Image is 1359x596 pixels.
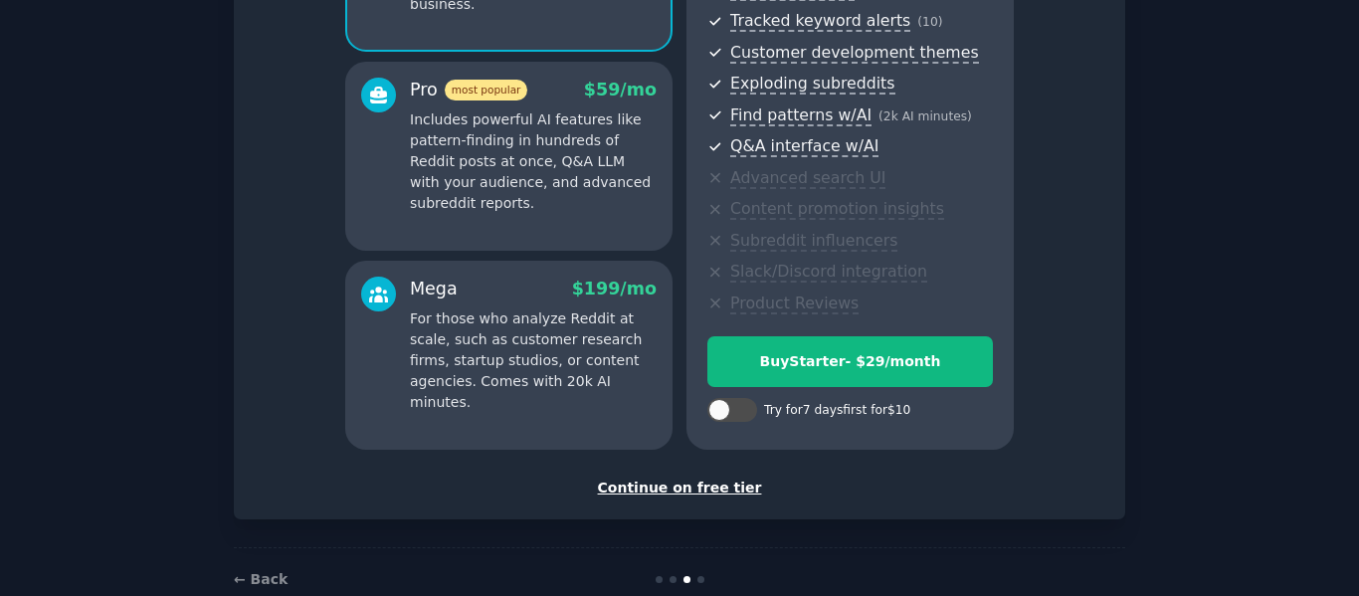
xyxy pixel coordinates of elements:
p: Includes powerful AI features like pattern-finding in hundreds of Reddit posts at once, Q&A LLM w... [410,109,657,214]
span: Advanced search UI [730,168,885,189]
span: Tracked keyword alerts [730,11,910,32]
button: BuyStarter- $29/month [707,336,993,387]
span: Find patterns w/AI [730,105,872,126]
span: Content promotion insights [730,199,944,220]
span: $ 59 /mo [584,80,657,99]
div: Mega [410,277,458,301]
span: Customer development themes [730,43,979,64]
div: Try for 7 days first for $10 [764,402,910,420]
span: Q&A interface w/AI [730,136,878,157]
span: Subreddit influencers [730,231,897,252]
span: Slack/Discord integration [730,262,927,283]
span: Product Reviews [730,294,859,314]
div: Pro [410,78,527,102]
span: ( 10 ) [917,15,942,29]
a: ← Back [234,571,288,587]
span: Exploding subreddits [730,74,894,95]
p: For those who analyze Reddit at scale, such as customer research firms, startup studios, or conte... [410,308,657,413]
span: most popular [445,80,528,100]
span: $ 199 /mo [572,279,657,298]
div: Continue on free tier [255,478,1104,498]
span: ( 2k AI minutes ) [878,109,972,123]
div: Buy Starter - $ 29 /month [708,351,992,372]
